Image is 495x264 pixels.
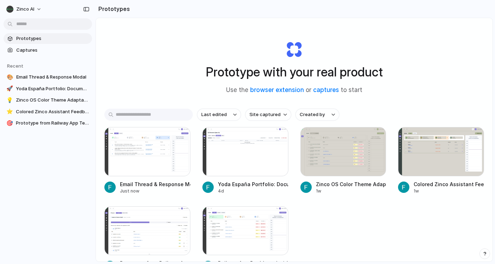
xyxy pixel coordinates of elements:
div: Colored Zinco Assistant Feedback Page [414,180,484,188]
h1: Prototype with your real product [206,63,383,81]
a: browser extension [250,86,304,93]
div: Zinco OS Color Theme Adaptation [316,180,386,188]
h2: Prototypes [96,5,130,13]
a: Colored Zinco Assistant Feedback PageColored Zinco Assistant Feedback Page1w [398,127,484,194]
span: Site captured [249,111,281,118]
a: captures [313,86,339,93]
button: Last edited [197,109,241,121]
span: Last edited [201,111,227,118]
span: Prototypes [16,35,89,42]
span: Prototype from Railway App Team - [PERSON_NAME] [16,120,89,127]
div: 🎯 [6,120,13,127]
a: Captures [4,45,92,56]
div: 1w [316,188,386,194]
a: 🎯Prototype from Railway App Team - [PERSON_NAME] [4,118,92,128]
a: Yoda España Portfolio: Documentos TabYoda España Portfolio: Documentos Tab4d [202,127,288,194]
button: Site captured [245,109,291,121]
span: Recent [7,63,23,69]
a: Prototypes [4,33,92,44]
a: Zinco OS Color Theme AdaptationZinco OS Color Theme Adaptation1w [300,127,386,194]
button: Created by [295,109,339,121]
a: 🚀Yoda España Portfolio: Documentos Tab [4,84,92,94]
div: 🚀 [6,85,13,92]
span: Zinco AI [16,6,34,13]
span: Email Thread & Response Modal [16,74,89,81]
span: Yoda España Portfolio: Documentos Tab [16,85,89,92]
div: Email Thread & Response Modal [120,180,190,188]
div: 1w [414,188,484,194]
div: ⭐ [6,108,13,115]
span: Captures [16,47,89,54]
span: Zinco OS Color Theme Adaptation [16,97,89,104]
button: Zinco AI [4,4,45,15]
span: Created by [300,111,325,118]
a: Email Thread & Response ModalEmail Thread & Response ModalJust now [104,127,190,194]
div: 4d [218,188,288,194]
a: ⭐Colored Zinco Assistant Feedback Page [4,107,92,117]
span: Use the or to start [226,86,362,95]
span: Colored Zinco Assistant Feedback Page [16,108,89,115]
div: 🎨 [6,74,13,81]
a: 💡Zinco OS Color Theme Adaptation [4,95,92,105]
a: 🎨Email Thread & Response Modal [4,72,92,82]
div: Just now [120,188,190,194]
div: Yoda España Portfolio: Documentos Tab [218,180,288,188]
div: 💡 [6,97,13,104]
